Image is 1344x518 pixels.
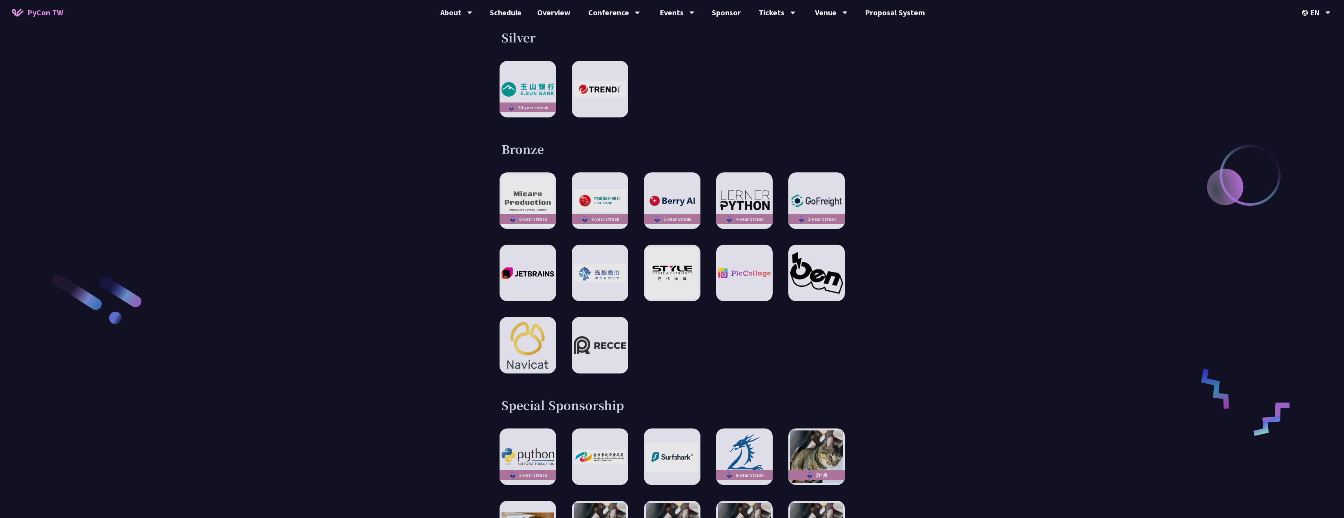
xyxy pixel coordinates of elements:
[500,103,556,112] div: 10-year streak
[27,7,63,18] span: PyCon TW
[501,141,843,157] h3: Bronze
[646,194,698,208] img: Berry AI
[725,470,734,480] img: sponsor-logo-diamond
[500,470,556,480] div: 5-year streak
[718,268,771,278] img: PicCollage Company
[500,214,556,224] div: 6-year streak
[790,192,843,210] img: GoFreight
[501,82,554,97] img: E.SUN Commercial Bank
[4,3,71,22] a: PyCon TW
[718,190,771,212] img: LernerPython
[508,214,517,224] img: sponsor-logo-diamond
[501,174,554,227] img: Micare Production
[572,214,628,224] div: 6-year streak
[12,9,24,16] img: Home icon of PyCon TW 2025
[507,103,516,112] img: sponsor-logo-diamond
[646,247,698,299] img: STYLE
[501,267,554,279] img: JetBrains
[501,397,843,413] h3: Special Sponsorship
[1302,10,1310,16] img: Locale Icon
[501,29,843,45] h3: Silver
[790,252,843,294] img: Oen Tech
[580,214,589,224] img: sponsor-logo-diamond
[508,470,517,480] img: sponsor-logo-diamond
[644,214,700,224] div: 5-year streak
[718,432,771,481] img: 天瓏資訊圖書
[574,189,626,212] img: CTBC Bank
[716,470,773,480] div: 8-year streak
[725,214,734,224] img: sponsor-logo-diamond
[805,470,814,480] img: sponsor-logo-diamond
[653,214,662,224] img: sponsor-logo-diamond
[797,214,806,224] img: sponsor-logo-diamond
[501,448,554,465] img: Python Software Foundation
[716,214,773,224] div: 4-year streak
[574,336,626,354] img: Recce | join us
[574,450,626,464] img: Department of Information Technology, Taipei City Government
[574,81,626,97] img: 趨勢科技 Trend Micro
[574,264,626,282] img: 深智數位
[501,317,554,374] img: Navicat
[646,442,698,472] img: Surfshark
[788,214,845,224] div: 3-year streak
